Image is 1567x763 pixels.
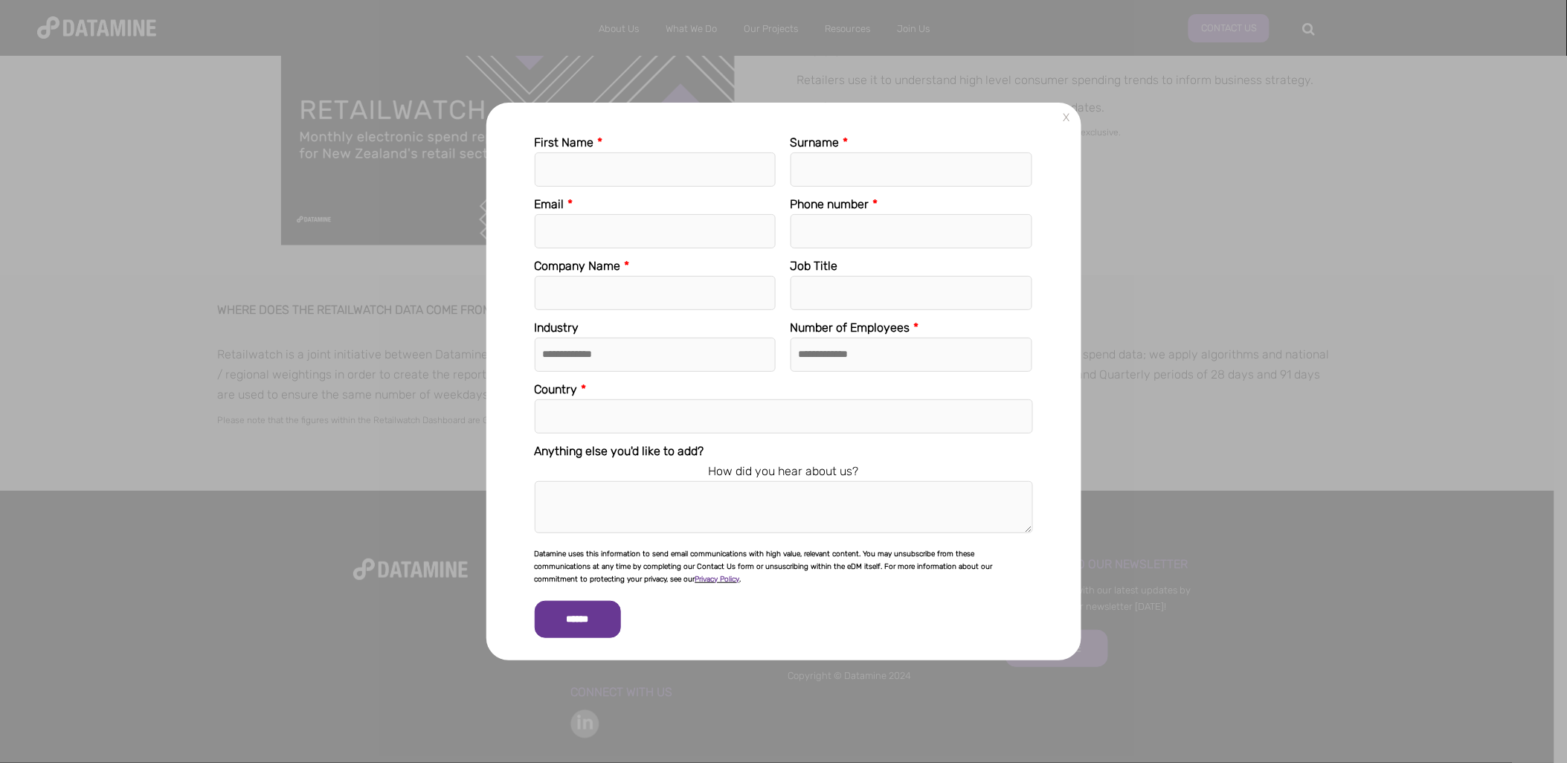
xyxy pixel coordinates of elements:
[535,461,1033,481] legend: How did you hear about us?
[791,259,838,273] span: Job Title
[791,197,869,211] span: Phone number
[535,382,578,396] span: Country
[535,548,1033,586] p: Datamine uses this information to send email communications with high value, relevant content. Yo...
[695,575,740,584] a: Privacy Policy
[535,197,564,211] span: Email
[535,444,704,458] span: Anything else you'd like to add?
[535,321,579,335] span: Industry
[535,259,621,273] span: Company Name
[791,321,910,335] span: Number of Employees
[791,135,840,149] span: Surname
[535,135,594,149] span: First Name
[1058,109,1076,127] a: X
